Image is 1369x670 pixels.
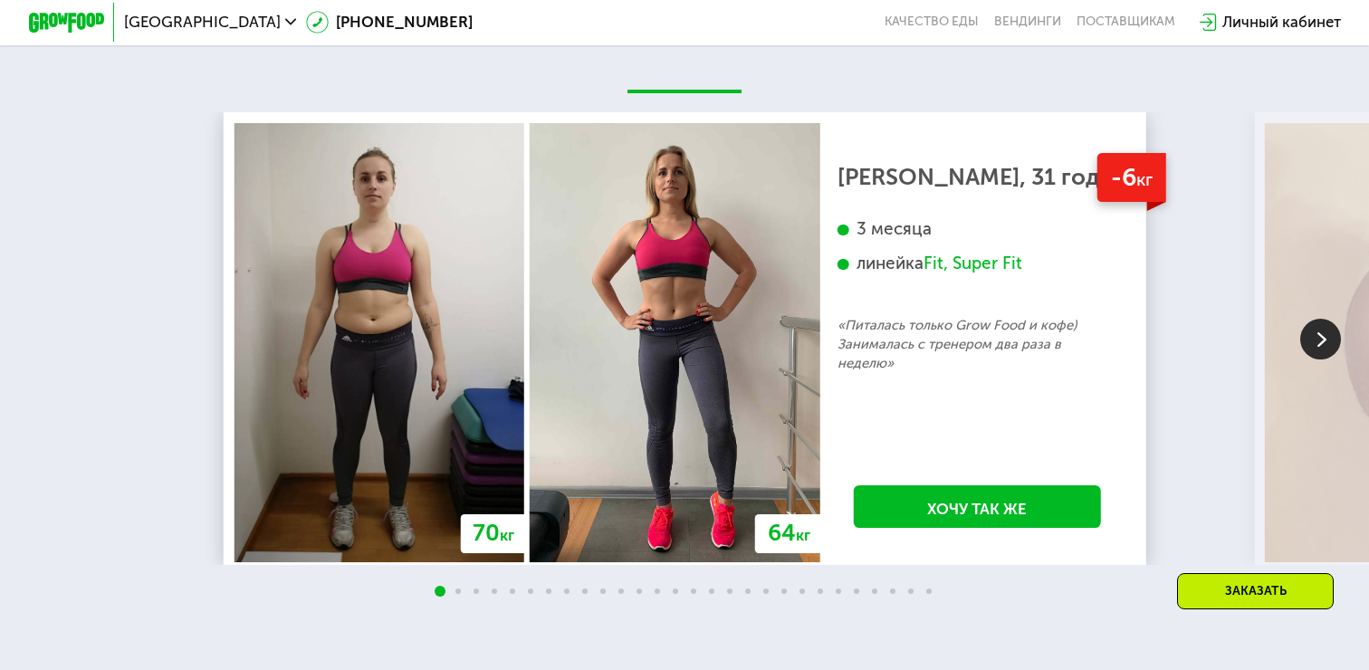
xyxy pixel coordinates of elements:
span: [GEOGRAPHIC_DATA] [124,14,281,30]
div: 3 месяца [838,218,1117,240]
div: Заказать [1177,573,1334,609]
div: Личный кабинет [1222,11,1341,33]
a: [PHONE_NUMBER] [306,11,474,33]
div: 64 [755,514,822,553]
a: Хочу так же [854,485,1101,528]
div: линейка [838,253,1117,274]
img: Slide right [1300,319,1341,359]
div: 70 [461,514,527,553]
div: Fit, Super Fit [924,253,1022,274]
span: кг [500,526,514,544]
a: Качество еды [885,14,979,30]
p: «Питалась только Grow Food и кофе) Занималась с тренером два раза в неделю» [838,316,1117,373]
a: Вендинги [994,14,1061,30]
div: -6 [1097,153,1165,202]
div: [PERSON_NAME], 31 год [838,168,1117,187]
span: кг [796,526,810,544]
span: кг [1136,168,1153,190]
div: поставщикам [1077,14,1175,30]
